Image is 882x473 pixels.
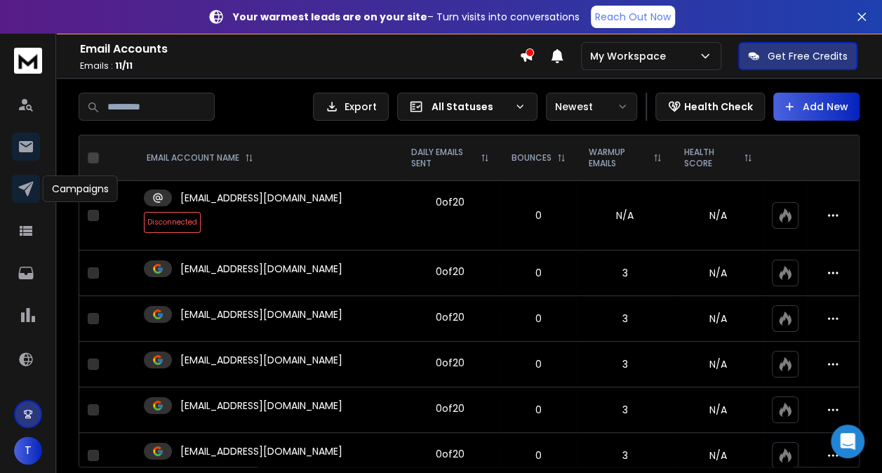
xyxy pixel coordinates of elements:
p: 0 [509,357,568,371]
div: 0 of 20 [436,356,465,370]
p: BOUNCES [512,152,552,164]
td: N/A [577,181,673,251]
button: Get Free Credits [738,42,857,70]
button: T [14,437,42,465]
p: – Turn visits into conversations [233,10,580,24]
p: All Statuses [432,100,509,114]
p: HEALTH SCORE [684,147,738,169]
td: 3 [577,387,673,433]
p: [EMAIL_ADDRESS][DOMAIN_NAME] [180,399,342,413]
div: 0 of 20 [436,265,465,279]
button: Export [313,93,389,121]
p: [EMAIL_ADDRESS][DOMAIN_NAME] [180,262,342,276]
p: N/A [681,448,755,462]
p: N/A [681,357,755,371]
td: 3 [577,251,673,296]
p: 0 [509,208,568,222]
button: Newest [546,93,637,121]
button: Add New [773,93,860,121]
p: Emails : [80,60,519,72]
div: Campaigns [43,175,118,202]
p: 0 [509,403,568,417]
div: 0 of 20 [436,401,465,415]
p: [EMAIL_ADDRESS][DOMAIN_NAME] [180,307,342,321]
p: 0 [509,312,568,326]
h1: Email Accounts [80,41,519,58]
div: 0 of 20 [436,447,465,461]
button: Health Check [655,93,765,121]
span: 11 / 11 [115,60,133,72]
div: Open Intercom Messenger [831,425,864,458]
td: 3 [577,342,673,387]
a: Reach Out Now [591,6,675,28]
p: [EMAIL_ADDRESS][DOMAIN_NAME] [180,191,342,205]
div: 0 of 20 [436,310,465,324]
p: N/A [681,208,755,222]
p: N/A [681,403,755,417]
img: logo [14,48,42,74]
p: 0 [509,448,568,462]
div: 0 of 20 [436,195,465,209]
span: Disconnected [144,212,201,233]
p: 0 [509,266,568,280]
td: 3 [577,296,673,342]
p: Reach Out Now [595,10,671,24]
div: EMAIL ACCOUNT NAME [147,152,253,164]
strong: Your warmest leads are on your site [233,10,427,24]
p: Health Check [684,100,753,114]
p: N/A [681,266,755,280]
p: [EMAIL_ADDRESS][DOMAIN_NAME] [180,444,342,458]
p: WARMUP EMAILS [588,147,648,169]
p: N/A [681,312,755,326]
p: Get Free Credits [768,49,848,63]
p: My Workspace [590,49,671,63]
p: [EMAIL_ADDRESS][DOMAIN_NAME] [180,353,342,367]
p: DAILY EMAILS SENT [411,147,476,169]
